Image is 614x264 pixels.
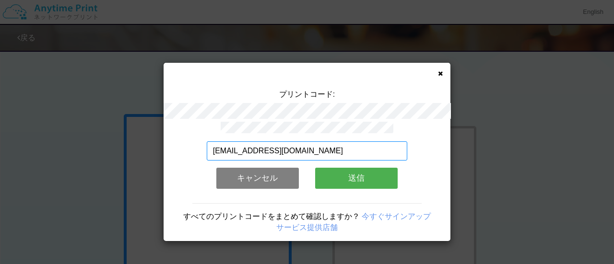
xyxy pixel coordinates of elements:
[315,168,398,189] button: 送信
[279,90,335,98] span: プリントコード:
[216,168,299,189] button: キャンセル
[276,223,338,231] a: サービス提供店舗
[362,212,431,220] a: 今すぐサインアップ
[183,212,360,220] span: すべてのプリントコードをまとめて確認しますか？
[207,141,408,161] input: メールアドレス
